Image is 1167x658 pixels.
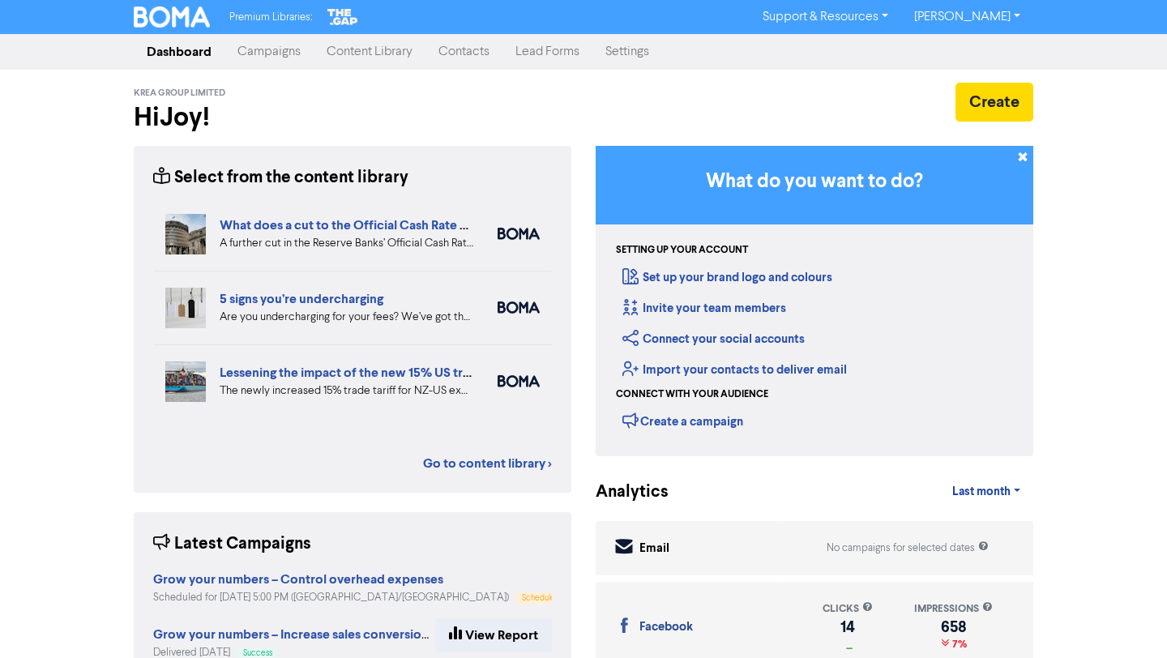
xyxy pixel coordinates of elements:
span: Scheduled [522,594,560,602]
a: Lessening the impact of the new 15% US trade tariff [220,365,516,381]
div: 658 [914,621,993,634]
div: Getting Started in BOMA [596,146,1033,456]
a: Go to content library > [423,454,552,473]
a: Grow your numbers – Increase sales conversion rate [153,629,455,642]
a: Settings [592,36,662,68]
span: 7% [949,638,967,651]
span: Last month [952,485,1011,499]
strong: Grow your numbers – Increase sales conversion rate [153,626,455,643]
div: Latest Campaigns [153,532,311,557]
div: The newly increased 15% trade tariff for NZ-US exports could well have a major impact on your mar... [220,382,473,399]
div: Facebook [639,618,693,637]
img: BOMA Logo [134,6,210,28]
div: 14 [823,621,873,634]
div: No campaigns for selected dates [827,540,989,556]
img: boma [498,228,540,240]
span: Success [243,649,272,657]
h2: Hi Joy ! [134,102,571,133]
div: Email [639,540,669,558]
a: Dashboard [134,36,224,68]
a: Grow your numbers – Control overhead expenses [153,574,443,587]
a: [PERSON_NAME] [901,4,1033,30]
a: Contacts [425,36,502,68]
a: Set up your brand logo and colours [622,270,832,285]
iframe: Chat Widget [1086,580,1167,658]
a: Last month [939,476,1033,508]
a: Support & Resources [750,4,901,30]
div: A further cut in the Reserve Banks’ Official Cash Rate sounds like good news. But what’s the real... [220,235,473,252]
h3: What do you want to do? [620,170,1009,194]
a: View Report [435,618,552,652]
img: The Gap [325,6,361,28]
a: Invite your team members [622,301,786,316]
a: Campaigns [224,36,314,68]
span: KREA Group Limited [134,88,225,99]
div: Select from the content library [153,165,408,190]
button: Create [955,83,1033,122]
a: Lead Forms [502,36,592,68]
a: Import your contacts to deliver email [622,362,847,378]
img: boma_accounting [498,301,540,314]
a: 5 signs you’re undercharging [220,291,383,307]
span: _ [843,638,853,651]
a: What does a cut to the Official Cash Rate mean for your business? [220,217,599,233]
a: Connect your social accounts [622,331,805,347]
div: Setting up your account [616,243,748,258]
strong: Grow your numbers – Control overhead expenses [153,571,443,587]
div: Create a campaign [622,408,743,433]
div: Scheduled for [DATE] 5:00 PM ([GEOGRAPHIC_DATA]/[GEOGRAPHIC_DATA]) [153,590,552,605]
a: Content Library [314,36,425,68]
div: Analytics [596,480,648,505]
div: clicks [823,601,873,617]
span: Premium Libraries: [229,12,312,23]
img: boma [498,375,540,387]
div: impressions [914,601,993,617]
div: Are you undercharging for your fees? We’ve got the five warning signs that can help you diagnose ... [220,309,473,326]
div: Connect with your audience [616,387,768,402]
